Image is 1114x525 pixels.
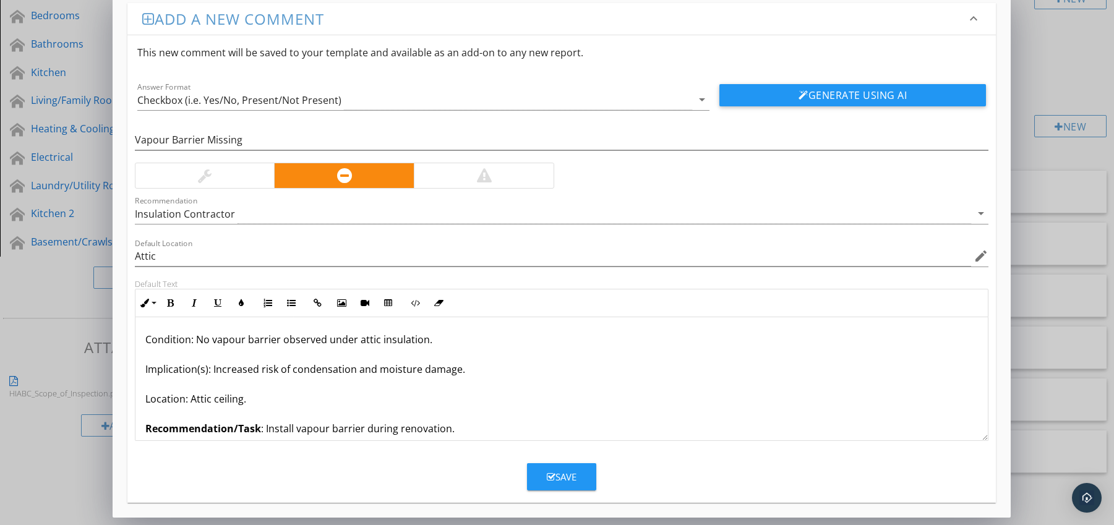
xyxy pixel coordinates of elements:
[142,11,967,27] h3: Add a new comment
[135,279,989,289] div: Default Text
[547,470,576,484] div: Save
[135,208,235,220] div: Insulation Contractor
[719,84,986,106] button: Generate Using AI
[527,463,596,490] button: Save
[127,35,996,70] div: This new comment will be saved to your template and available as an add-on to any new report.
[403,291,427,315] button: Code View
[974,249,988,263] i: edit
[145,332,979,466] p: Condition: No vapour barrier observed under attic insulation. Implication(s): Increased risk of c...
[427,291,450,315] button: Clear Formatting
[135,246,972,267] input: Default Location
[966,11,981,26] i: keyboard_arrow_down
[695,92,709,107] i: arrow_drop_down
[145,422,261,435] strong: Recommendation/Task
[1072,483,1102,513] div: Open Intercom Messenger
[137,95,341,106] div: Checkbox (i.e. Yes/No, Present/Not Present)
[974,206,988,221] i: arrow_drop_down
[135,130,989,150] input: Name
